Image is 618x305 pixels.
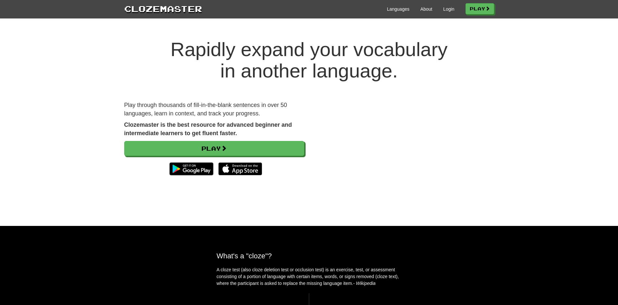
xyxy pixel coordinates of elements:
a: Login [443,6,454,12]
h2: What's a "cloze"? [217,252,402,260]
p: Play through thousands of fill-in-the-blank sentences in over 50 languages, learn in context, and... [124,101,304,118]
em: - Wikipedia [353,281,376,286]
img: Download_on_the_App_Store_Badge_US-UK_135x40-25178aeef6eb6b83b96f5f2d004eda3bffbb37122de64afbaef7... [218,162,262,175]
strong: Clozemaster is the best resource for advanced beginner and intermediate learners to get fluent fa... [124,122,292,136]
a: Languages [387,6,409,12]
a: Clozemaster [124,3,202,15]
a: Play [466,3,494,14]
img: Get it on Google Play [166,159,216,179]
a: Play [124,141,304,156]
p: A cloze test (also cloze deletion test or occlusion test) is an exercise, test, or assessment con... [217,266,402,287]
a: About [420,6,432,12]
